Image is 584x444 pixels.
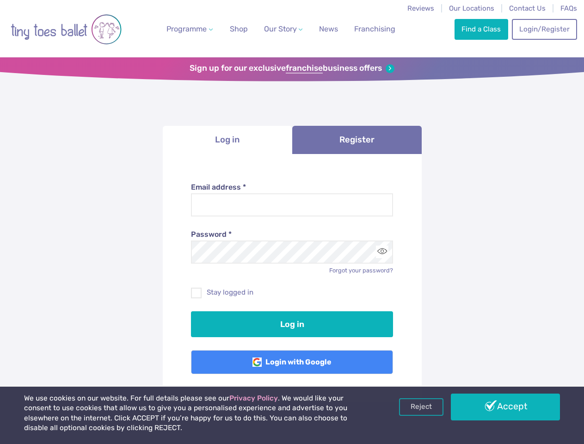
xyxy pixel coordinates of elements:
[191,229,393,240] label: Password *
[354,25,395,33] span: Franchising
[315,20,342,38] a: News
[230,25,248,33] span: Shop
[226,20,252,38] a: Shop
[376,246,388,258] button: Toggle password visibility
[451,394,560,420] a: Accept
[191,311,393,337] button: Log in
[264,25,297,33] span: Our Story
[292,126,422,154] a: Register
[560,4,577,12] a: FAQs
[455,19,508,39] a: Find a Class
[509,4,546,12] a: Contact Us
[163,154,422,403] div: Log in
[11,6,122,53] img: tiny toes ballet
[190,63,394,74] a: Sign up for our exclusivefranchisebusiness offers
[512,19,577,39] a: Login/Register
[163,20,216,38] a: Programme
[191,182,393,192] label: Email address *
[350,20,399,38] a: Franchising
[449,4,494,12] a: Our Locations
[319,25,338,33] span: News
[229,394,278,402] a: Privacy Policy
[191,288,393,297] label: Stay logged in
[407,4,434,12] a: Reviews
[260,20,306,38] a: Our Story
[286,63,323,74] strong: franchise
[329,267,393,274] a: Forgot your password?
[166,25,207,33] span: Programme
[252,358,262,367] img: Google Logo
[191,350,393,374] a: Login with Google
[399,398,443,416] a: Reject
[24,394,372,433] p: We use cookies on our website. For full details please see our . We would like your consent to us...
